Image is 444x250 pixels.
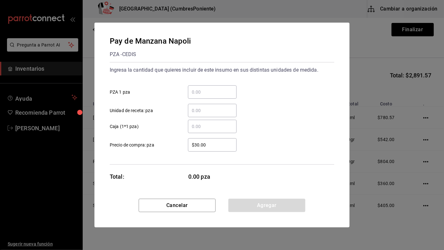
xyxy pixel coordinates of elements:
[110,107,153,114] span: Unidad de receta: pza
[110,35,191,47] div: Pay de Manzana Napoli
[188,141,237,149] input: Precio de compra: pza
[110,49,191,60] div: PZA - CEDIS
[139,199,216,212] button: Cancelar
[110,123,139,130] span: Caja (1*1 pza)
[110,142,154,148] span: Precio de compra: pza
[188,172,237,181] span: 0.00 pza
[110,89,130,96] span: PZA 1 pza
[188,123,237,130] input: Caja (1*1 pza)
[188,88,237,96] input: PZA 1 pza
[110,172,124,181] div: Total:
[188,107,237,114] input: Unidad de receta: pza
[110,65,334,75] div: Ingresa la cantidad que quieres incluir de este insumo en sus distintas unidades de medida.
